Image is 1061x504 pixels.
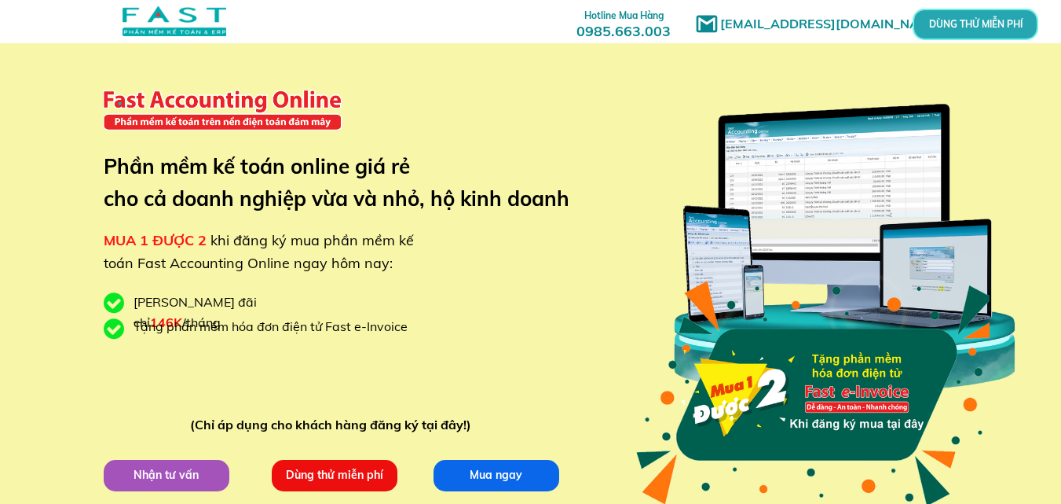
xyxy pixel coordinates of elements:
[104,231,207,249] span: MUA 1 ĐƯỢC 2
[190,415,478,436] div: (Chỉ áp dụng cho khách hàng đăng ký tại đây!)
[104,150,593,215] h3: Phần mềm kế toán online giá rẻ cho cả doanh nghiệp vừa và nhỏ, hộ kinh doanh
[433,459,560,491] p: Mua ngay
[134,292,338,333] div: [PERSON_NAME] đãi chỉ /tháng
[103,459,230,491] p: Nhận tư vấn
[720,14,952,35] h1: [EMAIL_ADDRESS][DOMAIN_NAME]
[271,459,398,491] p: Dùng thử miễn phí
[134,317,419,337] div: Tặng phần mềm hóa đơn điện tử Fast e-Invoice
[559,6,688,39] h3: 0985.663.003
[104,231,414,272] span: khi đăng ký mua phần mềm kế toán Fast Accounting Online ngay hôm nay:
[953,19,998,29] p: DÙNG THỬ MIỄN PHÍ
[584,9,664,21] span: Hotline Mua Hàng
[150,315,182,330] span: 146K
